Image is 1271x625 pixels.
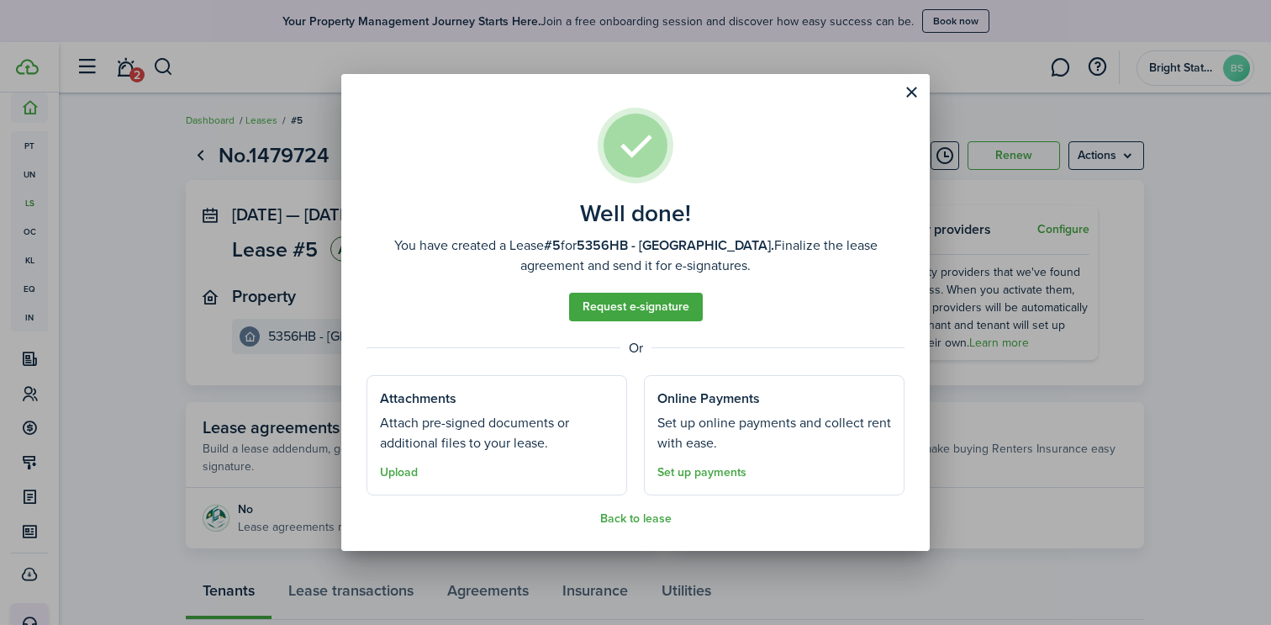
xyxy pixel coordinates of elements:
well-done-section-title: Online Payments [657,389,760,409]
well-done-section-title: Attachments [380,389,456,409]
button: Close modal [897,78,926,107]
button: Upload [380,466,418,479]
a: Request e-signature [569,293,703,321]
b: #5 [544,236,561,255]
well-done-section-description: Set up online payments and collect rent with ease. [657,413,891,453]
b: 5356HB - [GEOGRAPHIC_DATA]. [577,236,774,255]
well-done-title: Well done! [580,200,691,227]
well-done-separator: Or [367,338,904,358]
button: Back to lease [600,512,672,526]
a: Set up payments [657,466,746,479]
well-done-section-description: Attach pre-signed documents or additional files to your lease. [380,413,614,453]
well-done-description: You have created a Lease for Finalize the lease agreement and send it for e-signatures. [367,236,904,276]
